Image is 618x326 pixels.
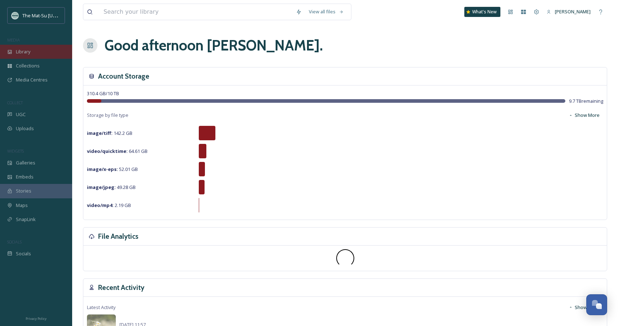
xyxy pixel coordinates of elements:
[569,98,603,105] span: 9.7 TB remaining
[87,130,132,136] span: 142.2 GB
[16,48,30,55] span: Library
[7,239,22,244] span: SOCIALS
[87,166,138,172] span: 52.01 GB
[7,37,20,43] span: MEDIA
[464,7,500,17] a: What's New
[16,188,31,194] span: Stories
[16,62,40,69] span: Collections
[555,8,591,15] span: [PERSON_NAME]
[26,314,47,322] a: Privacy Policy
[12,12,19,19] img: Social_thumbnail.png
[87,202,114,208] strong: video/mp4 :
[87,304,115,311] span: Latest Activity
[586,294,607,315] button: Open Chat
[87,90,119,97] span: 310.4 GB / 10 TB
[565,108,603,122] button: Show More
[87,148,128,154] strong: video/quicktime :
[87,148,148,154] span: 64.61 GB
[7,148,24,154] span: WIDGETS
[16,202,28,209] span: Maps
[87,202,131,208] span: 2.19 GB
[543,5,594,19] a: [PERSON_NAME]
[7,100,23,105] span: COLLECT
[98,71,149,81] h3: Account Storage
[16,159,35,166] span: Galleries
[87,130,113,136] strong: image/tiff :
[87,184,116,190] strong: image/jpeg :
[16,125,34,132] span: Uploads
[26,316,47,321] span: Privacy Policy
[100,4,292,20] input: Search your library
[87,112,128,119] span: Storage by file type
[105,35,323,56] h1: Good afternoon [PERSON_NAME] .
[16,76,48,83] span: Media Centres
[22,12,73,19] span: The Mat-Su [US_STATE]
[87,184,136,190] span: 49.28 GB
[565,300,603,314] button: Show More
[87,166,118,172] strong: image/x-eps :
[98,231,139,242] h3: File Analytics
[305,5,347,19] a: View all files
[16,216,36,223] span: SnapLink
[16,111,26,118] span: UGC
[98,282,144,293] h3: Recent Activity
[16,173,34,180] span: Embeds
[16,250,31,257] span: Socials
